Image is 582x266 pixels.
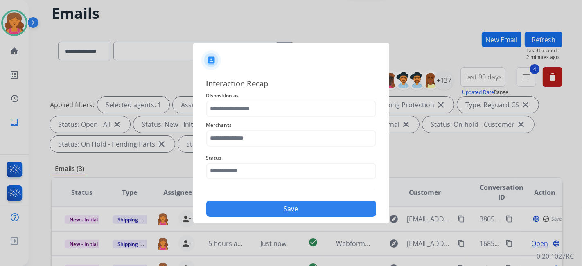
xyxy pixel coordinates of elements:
span: Merchants [206,120,376,130]
img: contactIcon [201,50,221,70]
span: Status [206,153,376,163]
img: contact-recap-line.svg [206,189,376,189]
p: 0.20.1027RC [537,251,574,261]
span: Disposition as [206,91,376,101]
span: Interaction Recap [206,78,376,91]
button: Save [206,201,376,217]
